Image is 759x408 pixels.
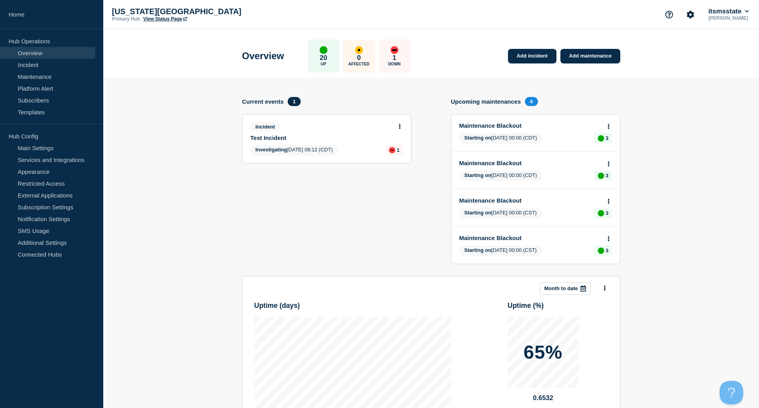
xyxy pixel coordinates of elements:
[523,343,562,362] p: 65%
[464,210,491,216] span: Starting on
[459,197,601,204] a: Maintenance Blackout
[250,145,338,155] span: [DATE] 09:12 (CDT)
[464,172,491,178] span: Starting on
[388,62,401,66] p: Down
[720,381,743,404] iframe: Help Scout Beacon - Open
[464,135,491,141] span: Starting on
[357,54,361,62] p: 0
[459,208,542,218] span: [DATE] 00:00 (CST)
[112,7,270,16] p: [US_STATE][GEOGRAPHIC_DATA]
[321,62,326,66] p: Up
[508,394,579,402] p: 0.6532
[661,6,677,23] button: Support
[391,46,398,54] div: down
[459,160,601,166] a: Maintenance Blackout
[242,98,284,105] h4: Current events
[508,302,608,310] h3: Uptime ( % )
[451,98,521,105] h4: Upcoming maintenances
[459,246,542,256] span: [DATE] 00:00 (CST)
[389,147,395,153] div: down
[598,248,604,254] div: up
[397,147,400,153] p: 1
[459,122,601,129] a: Maintenance Blackout
[355,46,363,54] div: affected
[320,46,327,54] div: up
[525,97,538,106] span: 4
[606,173,608,179] p: 3
[606,210,608,216] p: 3
[464,247,491,253] span: Starting on
[242,50,284,61] h1: Overview
[250,134,393,141] a: Test Incident
[598,135,604,142] div: up
[112,16,140,22] p: Primary Hub
[598,173,604,179] div: up
[544,285,578,291] p: Month to date
[288,97,301,106] span: 1
[459,133,542,143] span: [DATE] 00:00 (CDT)
[540,282,591,295] button: Month to date
[606,135,608,141] p: 3
[707,7,750,15] button: itsmsstate
[682,6,699,23] button: Account settings
[250,122,280,131] span: Incident
[393,54,396,62] p: 1
[508,49,556,63] a: Add incident
[255,147,287,153] span: Investigating
[143,16,187,22] a: View Status Page
[560,49,620,63] a: Add maintenance
[254,302,451,310] h3: Uptime ( days )
[320,54,327,62] p: 20
[348,62,369,66] p: Affected
[459,171,542,181] span: [DATE] 00:00 (CDT)
[598,210,604,216] div: up
[606,248,608,253] p: 3
[707,15,750,21] p: [PERSON_NAME]
[459,235,601,241] a: Maintenance Blackout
